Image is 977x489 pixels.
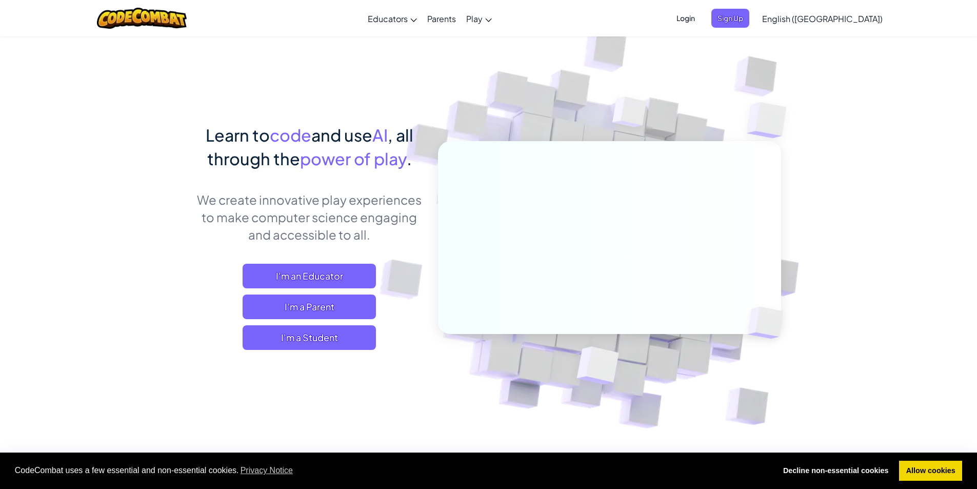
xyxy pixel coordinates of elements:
a: I'm an Educator [243,264,376,288]
span: Play [466,13,483,24]
img: Overlap cubes [593,76,667,153]
a: English ([GEOGRAPHIC_DATA]) [757,5,888,32]
img: Overlap cubes [726,77,815,164]
span: power of play [300,148,407,169]
span: English ([GEOGRAPHIC_DATA]) [762,13,883,24]
span: CodeCombat uses a few essential and non-essential cookies. [15,463,768,478]
button: Sign Up [711,9,749,28]
a: allow cookies [899,461,962,481]
span: Learn to [206,125,270,145]
a: learn more about cookies [239,463,295,478]
p: We create innovative play experiences to make computer science engaging and accessible to all. [196,191,423,243]
a: Parents [422,5,461,32]
span: . [407,148,412,169]
button: Login [670,9,701,28]
span: AI [372,125,388,145]
a: deny cookies [776,461,895,481]
button: I'm a Student [243,325,376,350]
span: Educators [368,13,408,24]
a: Play [461,5,497,32]
img: CodeCombat logo [97,8,187,29]
span: and use [311,125,372,145]
img: Overlap cubes [730,285,807,360]
span: code [270,125,311,145]
a: I'm a Parent [243,295,376,319]
a: Educators [363,5,422,32]
img: Overlap cubes [551,325,643,410]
